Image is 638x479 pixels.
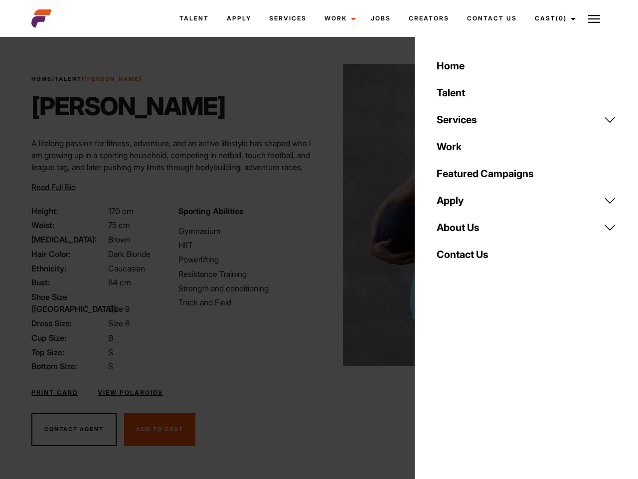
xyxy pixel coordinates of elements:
a: Browse Talent [457,94,595,121]
a: Jobs [362,5,400,32]
a: Services [260,5,316,32]
span: Cup Size: [31,332,106,344]
a: Featured Campaigns [431,160,622,187]
strong: Sporting Abilities [178,206,243,216]
span: / / [31,75,142,83]
a: Talent [55,75,81,82]
span: (0) [556,14,567,22]
span: Waist: [31,219,106,231]
a: Home [431,52,622,79]
p: Your shortlist is empty, get started by shortlisting talent. [451,58,601,88]
a: Work [316,5,362,32]
span: Dress Size: [31,317,106,329]
span: S [108,347,113,357]
a: Services [431,106,622,133]
a: Cast(0) [526,5,582,32]
span: Bust: [31,276,106,288]
span: Size 9 [108,304,130,314]
li: Gymnasium [178,225,313,237]
span: Brown [108,235,131,244]
span: 75 cm [108,220,130,230]
button: Read Full Bio [31,181,76,193]
a: Apply [218,5,260,32]
strong: [PERSON_NAME] [84,75,142,82]
h1: [PERSON_NAME] [31,91,225,121]
a: About Us [431,214,622,241]
li: Resistance Training [178,268,313,280]
a: Contact Us [431,241,622,268]
span: [MEDICAL_DATA]: [31,234,106,245]
span: Ethnicity: [31,262,106,274]
span: 84 cm [108,277,131,287]
a: Print Card [31,388,78,397]
span: Add To Cast [136,426,183,433]
a: Casted Talent [451,37,601,58]
span: Dark Blonde [108,249,151,259]
span: Caucasian [108,263,145,273]
li: HIIT [178,239,313,251]
a: Contact Us [458,5,526,32]
a: View Polaroids [98,388,163,397]
li: Strength and conditioning [178,282,313,294]
span: Hair Color: [31,248,106,260]
button: Contact Agent [31,413,117,446]
img: cropped-aefm-brand-fav-22-square.png [31,8,51,28]
a: Apply [431,187,622,214]
img: Burger icon [588,13,600,25]
span: S [108,361,113,371]
span: Top Size: [31,346,106,358]
p: A lifelong passion for fitness, adventure, and an active lifestyle has shaped who I am growing up... [31,137,313,185]
a: Work [431,133,622,160]
a: Home [31,75,52,82]
span: Height: [31,205,106,217]
span: Read Full Bio [31,182,76,192]
button: Add To Cast [124,413,195,446]
span: Size 8 [108,318,130,328]
a: Talent [431,79,622,106]
a: Talent [170,5,218,32]
span: B [108,333,113,343]
span: Shoe Size ([GEOGRAPHIC_DATA]): [31,291,106,315]
a: Creators [400,5,458,32]
li: Track and Field [178,296,313,308]
span: Bottom Size: [31,360,106,372]
li: Powerlifting [178,253,313,265]
span: 170 cm [108,206,134,216]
